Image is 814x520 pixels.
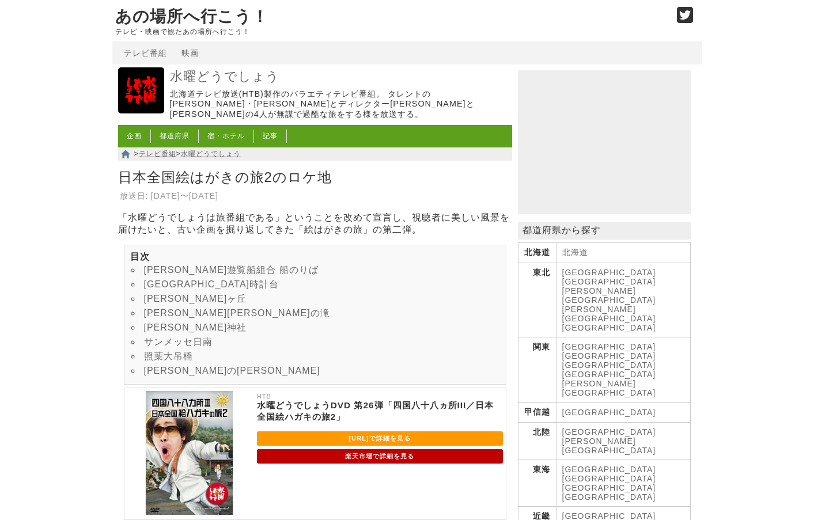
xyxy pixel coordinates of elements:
[562,483,656,492] a: [GEOGRAPHIC_DATA]
[562,408,656,417] a: [GEOGRAPHIC_DATA]
[139,150,176,158] a: テレビ番組
[127,132,142,140] a: 企画
[115,28,665,36] p: テレビ・映画で観たあの場所へ行こう！
[257,431,503,446] a: [URL]で詳細を見る
[257,449,503,464] a: 楽天市場で詳細を見る
[119,190,149,202] th: 放送日:
[562,427,656,437] a: [GEOGRAPHIC_DATA]
[181,48,199,58] a: 映画
[677,14,694,24] a: Twitter (@go_thesights)
[160,132,190,140] a: 都道府県
[144,337,213,347] a: サンメッセ日南
[562,379,636,388] a: [PERSON_NAME]
[562,492,656,502] a: [GEOGRAPHIC_DATA]
[144,265,319,275] a: [PERSON_NAME]遊覧船組合 船のりば
[181,150,241,158] a: 水曜どうでしょう
[518,460,556,507] th: 東海
[127,507,251,517] a: 水曜どうでしょうDVD 第26弾「四国八十八ヵ所III／日本全国絵ハガキの旅2」
[562,268,656,277] a: [GEOGRAPHIC_DATA]
[115,7,268,25] a: あの場所へ行こう！
[127,391,251,515] img: 水曜どうでしょうDVD 第26弾「四国八十八ヵ所III／日本全国絵ハガキの旅2」
[562,248,588,257] a: 北海道
[207,132,245,140] a: 宿・ホテル
[562,388,656,397] a: [GEOGRAPHIC_DATA]
[518,403,556,423] th: 甲信越
[118,212,512,236] p: 「水曜どうでしょうは旅番組である」ということを改めて宣言し、視聴者に美しい風景を届けたいと、古い企画を掘り返してきた「絵はがきの旅」の第二弾。
[118,165,512,189] h1: 日本全国絵はがきの旅2のロケ地
[144,366,320,375] a: [PERSON_NAME]の[PERSON_NAME]
[150,190,219,202] td: [DATE]〜[DATE]
[562,323,656,332] a: [GEOGRAPHIC_DATA]
[118,67,164,113] img: 水曜どうでしょう
[562,474,656,483] a: [GEOGRAPHIC_DATA]
[562,437,656,455] a: [PERSON_NAME][GEOGRAPHIC_DATA]
[562,286,656,305] a: [PERSON_NAME][GEOGRAPHIC_DATA]
[562,370,656,379] a: [GEOGRAPHIC_DATA]
[562,342,656,351] a: [GEOGRAPHIC_DATA]
[118,147,512,161] nav: > >
[144,279,279,289] a: [GEOGRAPHIC_DATA]時計台
[257,400,503,423] p: 水曜どうでしょうDVD 第26弾「四国八十八ヵ所III／日本全国絵ハガキの旅2」
[257,391,503,400] p: HTB
[144,322,247,332] a: [PERSON_NAME]神社
[562,277,656,286] a: [GEOGRAPHIC_DATA]
[118,105,164,115] a: 水曜どうでしょう
[518,263,556,337] th: 東北
[518,222,691,240] p: 都道府県から探す
[518,423,556,460] th: 北陸
[124,48,167,58] a: テレビ番組
[562,465,656,474] a: [GEOGRAPHIC_DATA]
[144,308,330,318] a: [PERSON_NAME][PERSON_NAME]の滝
[170,89,509,119] p: 北海道テレビ放送(HTB)製作のバラエティテレビ番組。 タレントの[PERSON_NAME]・[PERSON_NAME]とディレクター[PERSON_NAME]と[PERSON_NAME]の4人...
[518,337,556,403] th: 関東
[263,132,278,140] a: 記事
[144,351,193,361] a: 照葉大吊橋
[518,70,691,214] iframe: Advertisement
[562,351,656,360] a: [GEOGRAPHIC_DATA]
[170,69,509,85] a: 水曜どうでしょう
[144,294,247,303] a: [PERSON_NAME]ヶ丘
[518,243,556,263] th: 北海道
[562,305,656,323] a: [PERSON_NAME][GEOGRAPHIC_DATA]
[562,360,656,370] a: [GEOGRAPHIC_DATA]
